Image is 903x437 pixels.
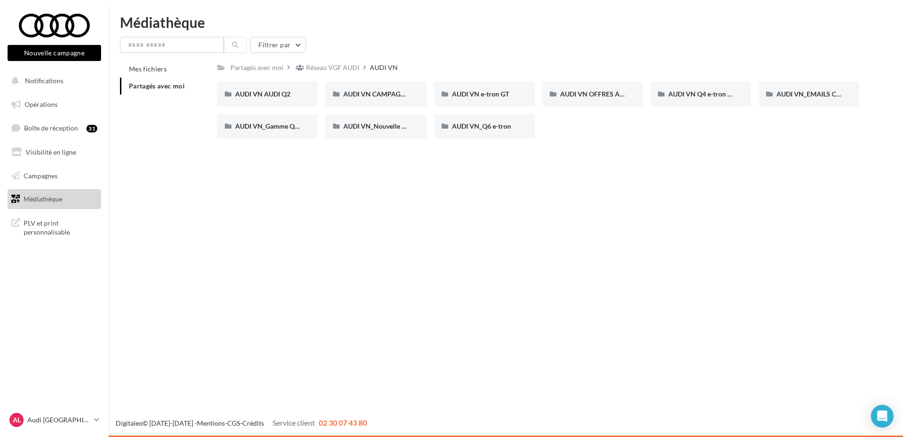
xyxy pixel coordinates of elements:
button: Nouvelle campagne [8,45,101,61]
span: PLV et print personnalisable [24,217,97,237]
div: Partagés avec moi [230,63,283,72]
a: CGS [227,419,240,427]
span: AUDI VN OFFRES A1/Q2 - 10 au 31 octobre [560,90,690,98]
span: AUDI VN_Q6 e-tron [452,122,511,130]
span: AUDI VN_Gamme Q8 e-tron [235,122,318,130]
button: Notifications [6,71,99,91]
a: Visibilité en ligne [6,142,103,162]
span: Service client [273,418,315,427]
span: AUDI VN CAMPAGNE HYBRIDE RECHARGEABLE [343,90,492,98]
a: PLV et print personnalisable [6,213,103,241]
span: Médiathèque [24,195,62,203]
span: Opérations [25,100,58,108]
span: 02 30 07 43 80 [319,418,367,427]
a: Boîte de réception31 [6,118,103,138]
span: AUDI VN_Nouvelle A6 e-tron [343,122,430,130]
span: AUDI VN_EMAILS COMMANDES [776,90,876,98]
span: AL [13,415,21,425]
div: Médiathèque [120,15,892,29]
a: Mentions [197,419,225,427]
span: © [DATE]-[DATE] - - - [116,419,367,427]
span: AUDI VN AUDI Q2 [235,90,290,98]
span: Visibilité en ligne [26,148,76,156]
a: Crédits [242,419,264,427]
span: AUDI VN Q4 e-tron sans offre [668,90,756,98]
button: Filtrer par [250,37,306,53]
div: 31 [86,125,97,132]
span: Campagnes [24,171,58,179]
a: Campagnes [6,166,103,186]
p: Audi [GEOGRAPHIC_DATA][PERSON_NAME] [27,415,90,425]
span: AUDI VN e-tron GT [452,90,509,98]
span: Notifications [25,77,63,85]
a: Digitaleo [116,419,143,427]
a: Médiathèque [6,189,103,209]
div: Réseau VGF AUDI [306,63,359,72]
div: Open Intercom Messenger [871,405,894,428]
span: Partagés avec moi [129,82,185,90]
span: Boîte de réception [24,124,78,132]
div: AUDI VN [370,63,398,72]
a: AL Audi [GEOGRAPHIC_DATA][PERSON_NAME] [8,411,101,429]
a: Opérations [6,95,103,114]
span: Mes fichiers [129,65,167,73]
